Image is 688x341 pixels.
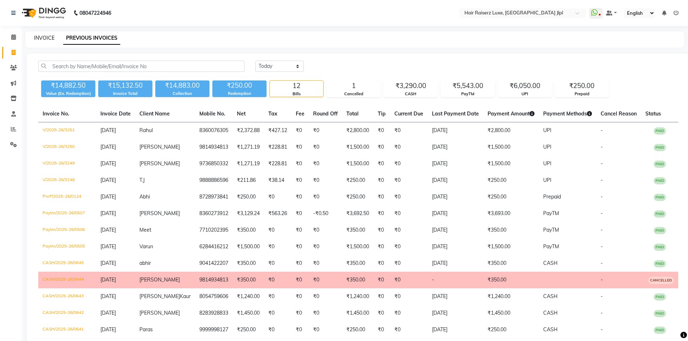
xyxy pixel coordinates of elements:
td: ₹0 [309,189,342,205]
span: [PERSON_NAME] [139,210,180,217]
span: PayTM [543,227,559,233]
span: - [601,210,603,217]
td: ₹350.00 [483,272,539,288]
td: ₹1,500.00 [342,139,373,156]
td: ₹0 [291,272,309,288]
span: Payment Methods [543,110,592,117]
span: [PERSON_NAME] [139,276,180,283]
td: CASH/2025-26/0641 [38,322,96,338]
a: PREVIOUS INVOICES [63,32,120,45]
div: Value (Ex. Redemption) [41,91,95,97]
span: Total [346,110,359,117]
td: ₹250.00 [233,322,264,338]
td: 9999998127 [195,322,233,338]
td: ₹1,500.00 [342,156,373,172]
span: - [601,276,603,283]
td: ₹1,500.00 [342,239,373,255]
td: ₹1,450.00 [233,305,264,322]
td: ₹0 [291,172,309,189]
div: Bills [270,91,323,97]
td: ₹0 [373,156,390,172]
td: [DATE] [428,156,483,172]
td: 9888886596 [195,172,233,189]
td: ₹0 [390,239,428,255]
span: [PERSON_NAME] [139,144,180,150]
td: ₹1,450.00 [483,305,539,322]
div: ₹14,882.50 [41,80,95,91]
span: Last Payment Date [432,110,479,117]
td: ₹0 [373,189,390,205]
td: ₹0 [264,189,291,205]
span: Paras [139,326,153,333]
td: ₹0 [390,156,428,172]
span: [DATE] [100,260,116,266]
td: ₹228.81 [264,139,291,156]
td: [DATE] [428,139,483,156]
td: ₹350.00 [342,222,373,239]
td: ₹2,800.00 [483,122,539,139]
td: ₹350.00 [233,255,264,272]
td: 9736850332 [195,156,233,172]
td: ₹0 [390,255,428,272]
td: ₹563.26 [264,205,291,222]
span: UPI [543,160,551,167]
td: ₹1,271.19 [233,139,264,156]
td: ₹0 [309,272,342,288]
div: Collection [155,91,209,97]
span: [DATE] [100,193,116,200]
td: ₹0 [291,222,309,239]
span: Meet [139,227,151,233]
span: PAID [654,244,666,251]
td: ₹350.00 [483,222,539,239]
td: [DATE] [428,122,483,139]
td: ₹0 [264,239,291,255]
td: ₹0 [309,322,342,338]
td: PreP/2025-26/0124 [38,189,96,205]
td: ₹250.00 [483,322,539,338]
td: ₹0 [291,305,309,322]
span: Round Off [313,110,338,117]
td: ₹427.12 [264,122,291,139]
td: [DATE] [428,172,483,189]
span: Net [237,110,246,117]
td: ₹0 [264,272,291,288]
div: ₹5,543.00 [441,81,494,91]
div: Redemption [212,91,267,97]
td: [DATE] [428,322,483,338]
span: Tax [268,110,277,117]
span: Mobile No. [199,110,225,117]
span: [PERSON_NAME] [139,310,180,316]
td: [DATE] [428,222,483,239]
span: [PERSON_NAME] [139,160,180,167]
div: PayTM [441,91,494,97]
td: ₹0 [309,305,342,322]
span: - [601,260,603,266]
td: ₹250.00 [342,172,373,189]
span: [DATE] [100,177,116,183]
span: PAID [654,194,666,201]
span: PAID [654,127,666,135]
span: - [601,160,603,167]
span: CASH [543,293,558,300]
td: ₹0 [373,205,390,222]
td: ₹0 [264,288,291,305]
td: CASH/2025-26/0644 [38,272,96,288]
span: [DATE] [100,127,116,134]
td: [DATE] [428,239,483,255]
div: ₹15,132.50 [98,80,152,91]
td: ₹350.00 [233,272,264,288]
td: ₹228.81 [264,156,291,172]
span: [DATE] [100,144,116,150]
span: Client Name [139,110,170,117]
td: ₹350.00 [483,255,539,272]
td: 8728973841 [195,189,233,205]
span: PayTM [543,243,559,250]
span: PAID [654,177,666,184]
div: Prepaid [555,91,609,97]
td: ₹0 [291,139,309,156]
td: ₹0 [309,172,342,189]
span: [DATE] [100,293,116,300]
td: ₹350.00 [342,255,373,272]
span: - [601,193,603,200]
span: - [601,144,603,150]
